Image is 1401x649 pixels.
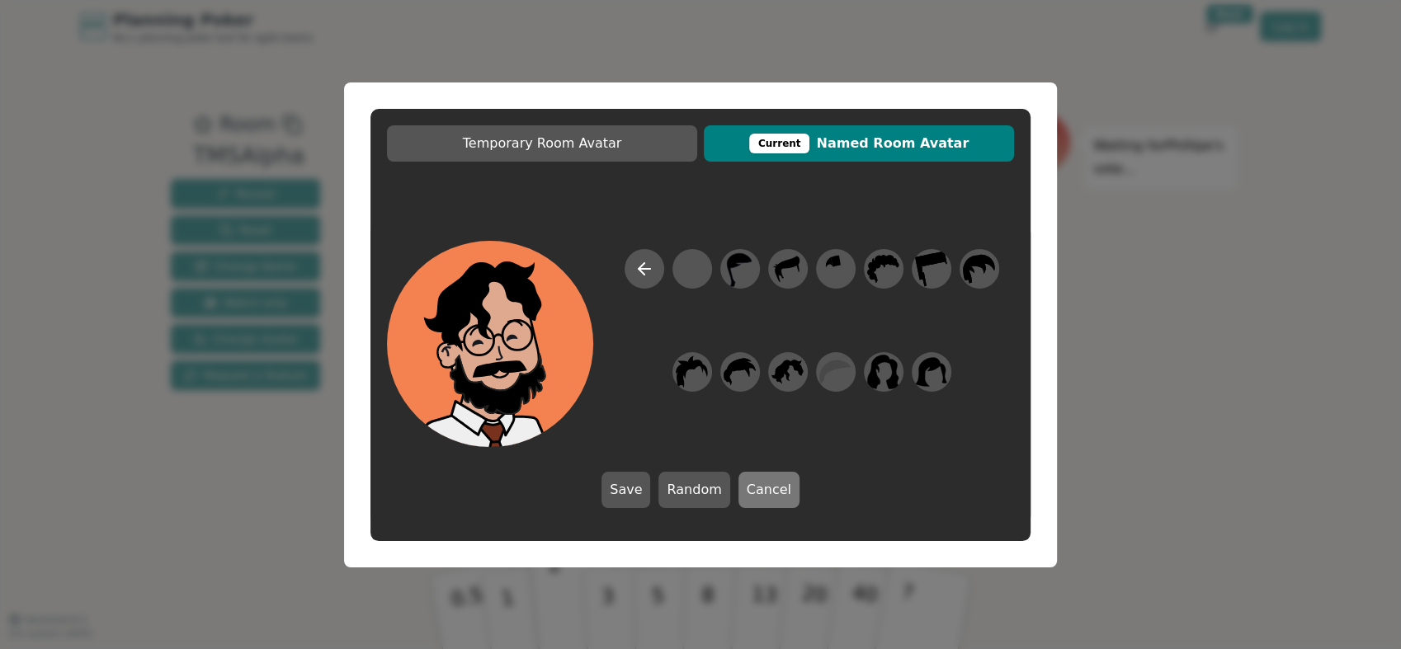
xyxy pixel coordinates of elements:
[738,472,800,508] button: Cancel
[395,134,689,153] span: Temporary Room Avatar
[601,472,650,508] button: Save
[658,472,729,508] button: Random
[749,134,810,153] div: This avatar will be displayed in dedicated rooms
[387,125,697,162] button: Temporary Room Avatar
[712,134,1006,153] span: Named Room Avatar
[704,125,1014,162] button: CurrentNamed Room Avatar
